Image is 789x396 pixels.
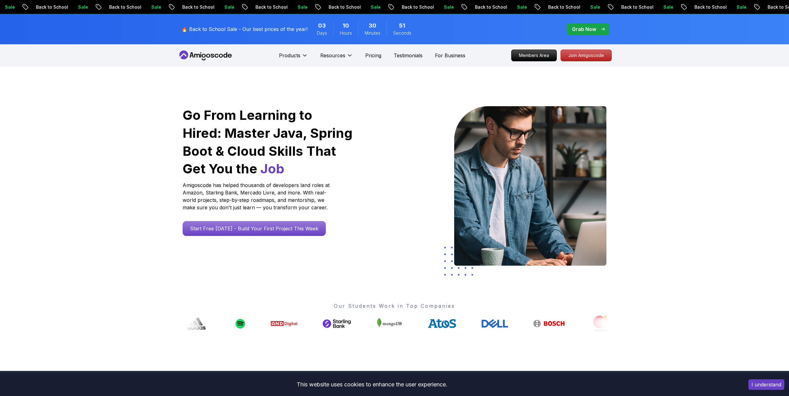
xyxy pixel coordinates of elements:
h1: Go From Learning to Hired: Master Java, Spring Boot & Cloud Skills That Get You the [183,106,353,178]
button: Accept cookies [748,379,784,390]
p: Back to School [468,4,510,10]
p: Join Amigoscode [561,50,611,61]
div: This website uses cookies to enhance the user experience. [5,378,739,391]
button: Resources [320,52,353,64]
p: Back to School [102,4,144,10]
p: Sale [656,4,676,10]
a: Testimonials [394,52,423,59]
p: Resources [320,52,345,59]
p: Sale [729,4,749,10]
p: Back to School [394,4,437,10]
p: Products [279,52,300,59]
p: Sale [583,4,603,10]
a: Start Free [DATE] - Build Your First Project This Week [183,221,326,236]
p: Back to School [541,4,583,10]
span: 51 Seconds [399,21,405,30]
span: Minutes [365,30,380,36]
span: Job [260,161,284,176]
p: Back to School [687,4,729,10]
img: hero [454,106,606,266]
p: Back to School [29,4,71,10]
p: Sale [290,4,310,10]
button: Products [279,52,308,64]
p: Back to School [614,4,656,10]
p: Members Area [512,50,556,61]
p: Grab Now [572,25,596,33]
p: Sale [510,4,530,10]
span: Hours [340,30,352,36]
p: Amigoscode has helped thousands of developers land roles at Amazon, Starling Bank, Mercado Livre,... [183,181,331,211]
p: Back to School [321,4,363,10]
p: Our Students Work in Top Companies [183,302,607,310]
p: 🔥 Back to School Sale - Our best prices of the year! [181,25,308,33]
a: Pricing [365,52,381,59]
a: Join Amigoscode [561,50,612,61]
span: 30 Minutes [369,21,376,30]
span: 10 Hours [343,21,349,30]
p: Sale [71,4,91,10]
a: Members Area [511,50,557,61]
p: Back to School [175,4,217,10]
p: Sale [437,4,456,10]
p: Back to School [248,4,290,10]
p: Sale [217,4,237,10]
span: Seconds [393,30,411,36]
a: For Business [435,52,465,59]
span: Days [317,30,327,36]
p: Sale [144,4,164,10]
span: 3 Days [318,21,326,30]
p: Sale [363,4,383,10]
